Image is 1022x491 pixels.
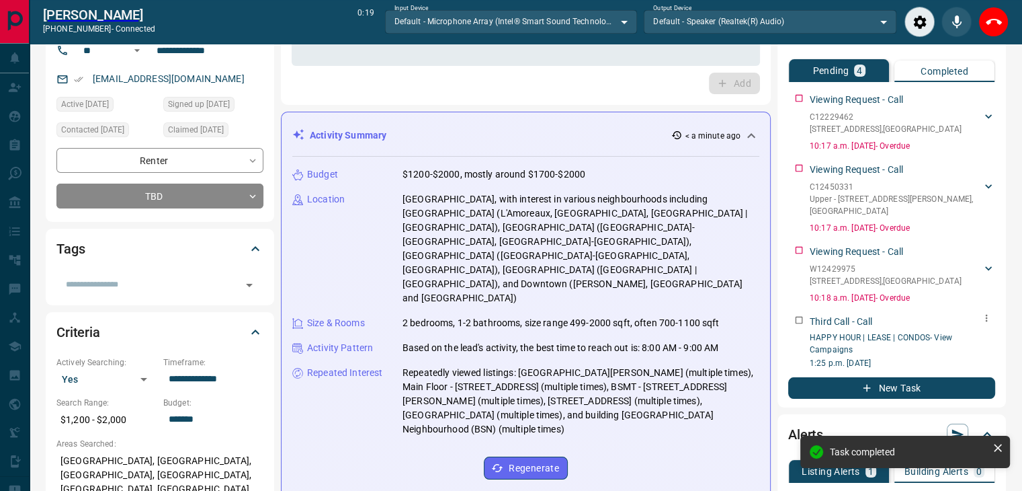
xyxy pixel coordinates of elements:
div: Tags [56,233,263,265]
p: Viewing Request - Call [810,93,903,107]
div: W12429975[STREET_ADDRESS],[GEOGRAPHIC_DATA] [810,260,995,290]
p: Based on the lead's activity, the best time to reach out is: 8:00 AM - 9:00 AM [402,341,718,355]
div: C12229462[STREET_ADDRESS],[GEOGRAPHIC_DATA] [810,108,995,138]
span: Contacted [DATE] [61,123,124,137]
label: Output Device [653,4,691,13]
p: Activity Summary [310,128,386,143]
div: Yes [56,369,157,390]
div: C12450331Upper - [STREET_ADDRESS][PERSON_NAME],[GEOGRAPHIC_DATA] [810,178,995,220]
div: Default - Microphone Array (Intel® Smart Sound Technology for Digital Microphones) [385,10,638,33]
p: [PHONE_NUMBER] - [43,23,155,35]
p: Repeated Interest [307,366,382,380]
p: Location [307,192,345,206]
p: 10:17 a.m. [DATE] - Overdue [810,140,995,152]
h2: Tags [56,238,85,260]
div: Criteria [56,316,263,348]
p: Activity Pattern [307,341,373,355]
svg: Email Verified [74,75,83,84]
h2: Alerts [788,424,823,445]
p: 2 bedrooms, 1-2 bathrooms, size range 499-2000 sqft, often 700-1100 sqft [402,316,719,330]
button: Open [240,276,259,295]
p: 4 [857,66,862,75]
p: Areas Searched: [56,438,263,450]
a: HAPPY HOUR | LEASE | CONDOS- View Campaigns [810,333,952,354]
p: 10:18 a.m. [DATE] - Overdue [810,292,995,304]
button: Regenerate [484,457,568,480]
p: C12450331 [810,181,982,193]
div: Default - Speaker (Realtek(R) Audio) [644,10,896,33]
p: Completed [921,67,968,76]
div: Renter [56,148,263,173]
p: Budget [307,167,338,182]
div: TBD [56,184,263,209]
p: 0:19 [357,7,374,37]
div: Mute [941,7,972,37]
p: Viewing Request - Call [810,245,903,259]
p: Repeatedly viewed listings: [GEOGRAPHIC_DATA][PERSON_NAME] (multiple times), Main Floor - [STREET... [402,366,759,437]
p: Budget: [163,397,263,409]
div: Alerts [788,418,995,451]
p: Search Range: [56,397,157,409]
div: Fri Oct 10 2025 [163,122,263,141]
p: C12229462 [810,111,962,123]
p: [STREET_ADDRESS] , [GEOGRAPHIC_DATA] [810,275,962,287]
p: Pending [812,66,849,75]
p: Timeframe: [163,356,263,369]
div: Task completed [830,447,987,457]
span: connected [116,24,155,34]
div: Fri Oct 10 2025 [56,122,157,141]
p: Third Call - Call [810,315,872,329]
p: Viewing Request - Call [810,163,903,177]
a: [PERSON_NAME] [43,7,155,23]
p: < a minute ago [685,130,740,142]
p: $1200-$2000, mostly around $1700-$2000 [402,167,585,182]
div: Audio Settings [904,7,935,37]
label: Input Device [394,4,429,13]
span: Claimed [DATE] [168,123,224,137]
p: [GEOGRAPHIC_DATA], with interest in various neighbourhoods including [GEOGRAPHIC_DATA] (L'Amoreau... [402,192,759,305]
div: Fri Oct 10 2025 [163,97,263,116]
p: 10:17 a.m. [DATE] - Overdue [810,222,995,234]
div: Tue Oct 14 2025 [56,97,157,116]
p: Upper - [STREET_ADDRESS][PERSON_NAME] , [GEOGRAPHIC_DATA] [810,193,982,217]
a: [EMAIL_ADDRESS][DOMAIN_NAME] [93,73,245,84]
span: Signed up [DATE] [168,98,230,111]
p: $1,200 - $2,000 [56,409,157,431]
button: Open [129,42,145,59]
p: W12429975 [810,263,962,275]
p: Actively Searching: [56,356,157,369]
p: Size & Rooms [307,316,365,330]
div: End Call [978,7,1009,37]
h2: Criteria [56,322,100,343]
span: Active [DATE] [61,98,109,111]
p: 1:25 p.m. [DATE] [810,357,995,369]
div: Activity Summary< a minute ago [292,123,759,148]
p: [STREET_ADDRESS] , [GEOGRAPHIC_DATA] [810,123,962,135]
button: New Task [788,377,995,399]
